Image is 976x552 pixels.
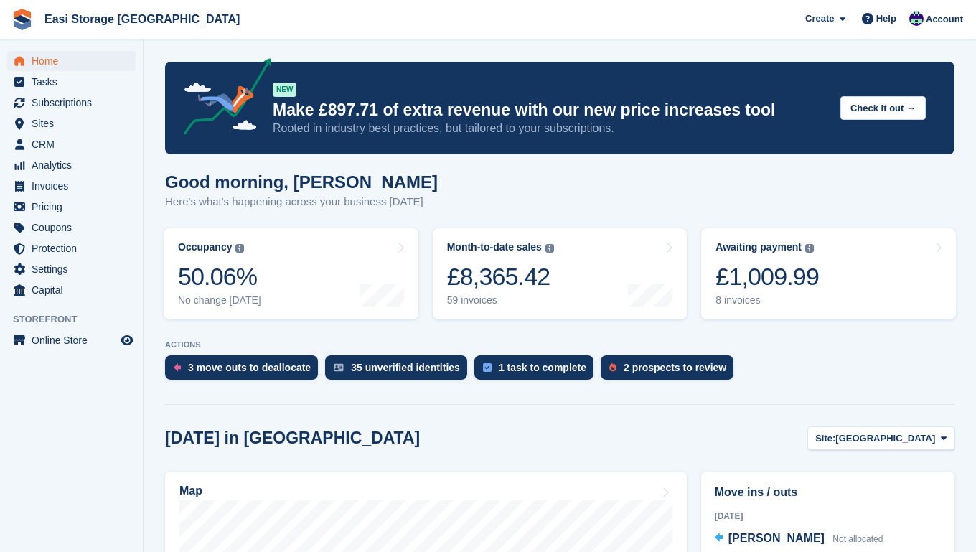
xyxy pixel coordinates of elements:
img: prospect-51fa495bee0391a8d652442698ab0144808aea92771e9ea1ae160a38d050c398.svg [609,363,616,372]
a: Easi Storage [GEOGRAPHIC_DATA] [39,7,245,31]
span: Not allocated [832,534,883,544]
div: NEW [273,83,296,97]
img: Steven Cusick [909,11,924,26]
a: menu [7,238,136,258]
a: 2 prospects to review [601,355,741,387]
p: Here's what's happening across your business [DATE] [165,194,438,210]
div: £8,365.42 [447,262,554,291]
span: Tasks [32,72,118,92]
div: 1 task to complete [499,362,586,373]
a: menu [7,259,136,279]
a: 35 unverified identities [325,355,474,387]
p: Rooted in industry best practices, but tailored to your subscriptions. [273,121,829,136]
div: Occupancy [178,241,232,253]
a: menu [7,72,136,92]
button: Site: [GEOGRAPHIC_DATA] [807,426,954,450]
a: Preview store [118,332,136,349]
img: icon-info-grey-7440780725fd019a000dd9b08b2336e03edf1995a4989e88bcd33f0948082b44.svg [545,244,554,253]
span: Site: [815,431,835,446]
div: Month-to-date sales [447,241,542,253]
div: [DATE] [715,510,941,523]
span: Capital [32,280,118,300]
span: Storefront [13,312,143,327]
span: Online Store [32,330,118,350]
div: 35 unverified identities [351,362,460,373]
a: Awaiting payment £1,009.99 8 invoices [701,228,956,319]
a: Month-to-date sales £8,365.42 59 invoices [433,228,688,319]
span: Subscriptions [32,93,118,113]
div: 8 invoices [715,294,819,307]
p: ACTIONS [165,340,954,350]
div: 50.06% [178,262,261,291]
span: Invoices [32,176,118,196]
div: £1,009.99 [715,262,819,291]
a: menu [7,217,136,238]
span: Protection [32,238,118,258]
span: [GEOGRAPHIC_DATA] [835,431,935,446]
a: menu [7,176,136,196]
div: 3 move outs to deallocate [188,362,311,373]
a: menu [7,51,136,71]
img: stora-icon-8386f47178a22dfd0bd8f6a31ec36ba5ce8667c1dd55bd0f319d3a0aa187defe.svg [11,9,33,30]
span: Home [32,51,118,71]
p: Make £897.71 of extra revenue with our new price increases tool [273,100,829,121]
span: Settings [32,259,118,279]
span: Help [876,11,896,26]
span: CRM [32,134,118,154]
a: menu [7,113,136,134]
img: task-75834270c22a3079a89374b754ae025e5fb1db73e45f91037f5363f120a921f8.svg [483,363,492,372]
div: Awaiting payment [715,241,802,253]
span: Sites [32,113,118,134]
h2: [DATE] in [GEOGRAPHIC_DATA] [165,429,420,448]
span: Analytics [32,155,118,175]
div: 2 prospects to review [624,362,726,373]
a: menu [7,280,136,300]
span: Coupons [32,217,118,238]
img: move_outs_to_deallocate_icon-f764333ba52eb49d3ac5e1228854f67142a1ed5810a6f6cc68b1a99e826820c5.svg [174,363,181,372]
a: 3 move outs to deallocate [165,355,325,387]
img: icon-info-grey-7440780725fd019a000dd9b08b2336e03edf1995a4989e88bcd33f0948082b44.svg [235,244,244,253]
a: menu [7,330,136,350]
a: menu [7,93,136,113]
span: Create [805,11,834,26]
a: [PERSON_NAME] Not allocated [715,530,883,548]
a: menu [7,155,136,175]
a: menu [7,197,136,217]
div: 59 invoices [447,294,554,307]
a: menu [7,134,136,154]
a: 1 task to complete [474,355,601,387]
span: Account [926,12,963,27]
span: [PERSON_NAME] [728,532,825,544]
h1: Good morning, [PERSON_NAME] [165,172,438,192]
img: price-adjustments-announcement-icon-8257ccfd72463d97f412b2fc003d46551f7dbcb40ab6d574587a9cd5c0d94... [172,58,272,140]
button: Check it out → [840,96,926,120]
div: No change [DATE] [178,294,261,307]
span: Pricing [32,197,118,217]
h2: Move ins / outs [715,484,941,501]
img: verify_identity-adf6edd0f0f0b5bbfe63781bf79b02c33cf7c696d77639b501bdc392416b5a36.svg [334,363,344,372]
h2: Map [179,485,202,497]
a: Occupancy 50.06% No change [DATE] [164,228,418,319]
img: icon-info-grey-7440780725fd019a000dd9b08b2336e03edf1995a4989e88bcd33f0948082b44.svg [805,244,814,253]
